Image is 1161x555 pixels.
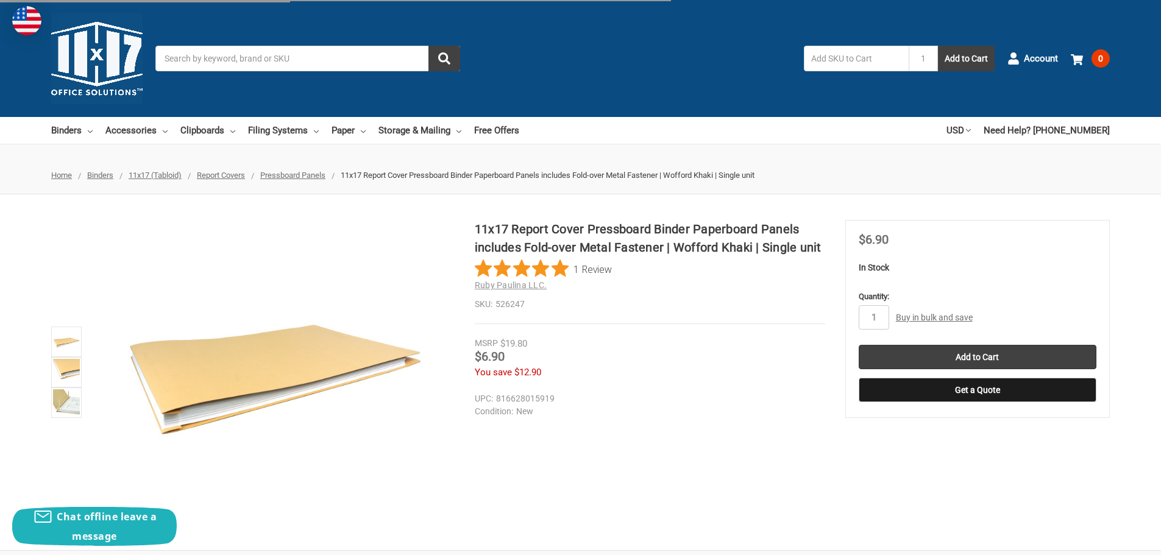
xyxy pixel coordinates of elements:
[87,171,113,180] a: Binders
[378,117,461,144] a: Storage & Mailing
[53,359,80,386] img: 11x17 Report Cover Pressboard Binder Paperboard Panels includes Fold-over Metal Fastener | Woffor...
[51,171,72,180] a: Home
[859,378,1096,402] button: Get a Quote
[475,367,512,378] span: You save
[1024,52,1058,66] span: Account
[129,171,182,180] a: 11x17 (Tabloid)
[475,220,825,256] h1: 11x17 Report Cover Pressboard Binder Paperboard Panels includes Fold-over Metal Fastener | Woffor...
[51,13,143,104] img: 11x17.com
[57,510,157,543] span: Chat offline leave a message
[332,117,366,144] a: Paper
[341,171,754,180] span: 11x17 Report Cover Pressboard Binder Paperboard Panels includes Fold-over Metal Fastener | Woffor...
[896,313,973,322] a: Buy in bulk and save
[1007,43,1058,74] a: Account
[946,117,971,144] a: USD
[53,328,80,355] img: 11x17 Report Cover Pressboard Binder Paperboard Panels includes Fold-over Metal Fastener | Woffor...
[475,260,612,278] button: Rated 5 out of 5 stars from 1 reviews. Jump to reviews.
[938,46,995,71] button: Add to Cart
[859,232,889,247] span: $6.90
[475,392,820,405] dd: 816628015919
[475,405,513,418] dt: Condition:
[475,392,493,405] dt: UPC:
[197,171,245,180] a: Report Covers
[475,280,547,290] a: Ruby Paulina LLC.
[514,367,541,378] span: $12.90
[155,46,460,71] input: Search by keyword, brand or SKU
[180,117,235,144] a: Clipboards
[475,337,498,350] div: MSRP
[12,6,41,35] img: duty and tax information for United States
[248,117,319,144] a: Filing Systems
[121,220,425,525] img: 11x17 Report Cover Pressboard Binder Paperboard Panels includes Fold-over Metal Fastener | Woffor...
[51,117,93,144] a: Binders
[105,117,168,144] a: Accessories
[475,298,492,311] dt: SKU:
[573,260,612,278] span: 1 Review
[1092,49,1110,68] span: 0
[859,291,1096,303] label: Quantity:
[859,345,1096,369] input: Add to Cart
[475,349,505,364] span: $6.90
[984,117,1110,144] a: Need Help? [PHONE_NUMBER]
[1071,43,1110,74] a: 0
[804,46,909,71] input: Add SKU to Cart
[260,171,325,180] a: Pressboard Panels
[500,338,527,349] span: $19.80
[859,261,1096,274] p: In Stock
[12,507,177,546] button: Chat offline leave a message
[475,405,820,418] dd: New
[475,298,825,311] dd: 526247
[474,117,519,144] a: Free Offers
[53,389,80,416] img: 11x17 Report Cover Pressboard Binder Paperboard Panels includes Fold-over Metal Fastener | Woffor...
